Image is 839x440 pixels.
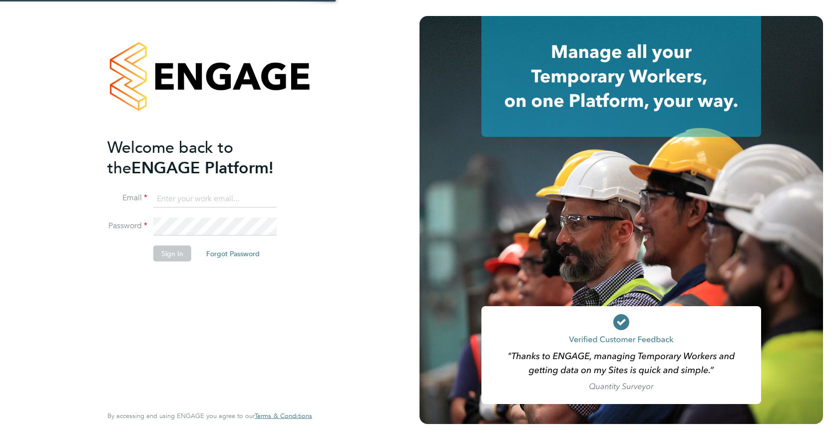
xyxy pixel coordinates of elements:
button: Forgot Password [198,246,268,262]
span: By accessing and using ENGAGE you agree to our [107,412,312,420]
span: Welcome back to the [107,137,233,177]
h2: ENGAGE Platform! [107,137,302,178]
label: Password [107,221,147,231]
input: Enter your work email... [153,190,277,208]
a: Terms & Conditions [255,412,312,420]
label: Email [107,193,147,203]
span: Terms & Conditions [255,412,312,420]
button: Sign In [153,246,191,262]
